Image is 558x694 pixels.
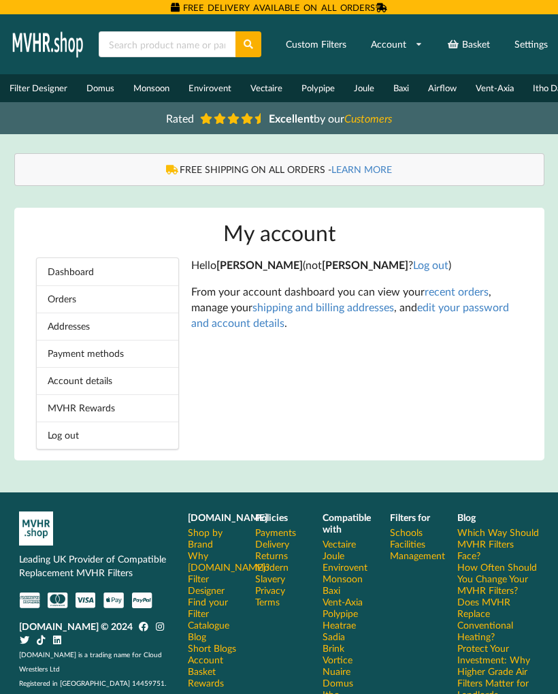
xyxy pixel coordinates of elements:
a: Vent-Axia [323,596,363,608]
span: [DOMAIN_NAME] is a trading name for Cloud Wrestlers Ltd [19,650,162,673]
a: Baxi [323,584,340,596]
nav: Account pages [36,257,182,449]
a: Which Way Should MVHR Filters Face? [457,526,540,561]
img: mvhr.shop.png [10,27,86,61]
a: Privacy [255,584,285,596]
a: Shop by Brand [188,526,236,550]
p: Leading UK Provider of Compatible Replacement MVHR Filters [19,552,169,580]
b: [DOMAIN_NAME] © 2024 [19,620,133,632]
a: Domus [323,677,353,689]
p: From your account dashboard you can view your , manage your , and . [191,284,522,331]
a: Joule [323,550,344,561]
a: Account [362,32,431,57]
a: Rated Excellentby ourCustomers [157,107,401,129]
span: Rated [166,112,194,125]
a: Delivery [255,538,289,550]
span: by our [269,112,392,125]
a: Payments [255,526,296,538]
div: FREE SHIPPING ON ALL ORDERS - [29,163,530,176]
a: Baxi [384,74,419,102]
a: Dashboard [37,258,178,285]
a: Envirovent [179,74,241,102]
a: Polypipe [292,74,344,102]
b: Blog [457,511,476,523]
a: Catalogue [188,619,229,631]
a: Payment methods [37,340,178,367]
strong: [PERSON_NAME] [322,258,408,271]
a: shipping and billing addresses [252,300,394,313]
h1: My account [36,219,523,247]
a: Envirovent [323,561,367,573]
i: Customers [344,112,392,125]
a: Modern Slavery [255,561,303,584]
a: Vent-Axia [466,74,523,102]
b: [DOMAIN_NAME] [188,511,267,523]
a: Joule [344,74,384,102]
a: How Often Should You Change Your MVHR Filters? [457,561,540,596]
a: Short Blogs [188,642,236,654]
a: Account [188,654,223,665]
a: Basket [188,665,216,677]
a: Monsoon [323,573,363,584]
a: Rewards [188,677,224,689]
a: Nuaire [323,665,350,677]
b: Compatible with [323,511,371,535]
input: Search product name or part number... [99,31,235,57]
a: Addresses [37,313,178,340]
strong: [PERSON_NAME] [216,258,303,271]
b: Filters for [390,511,430,523]
a: Domus [77,74,124,102]
a: edit your password and account details [191,300,509,329]
b: Excellent [269,112,314,125]
a: Airflow [419,74,466,102]
a: Basket [438,32,499,57]
img: mvhr-inverted.png [19,511,53,546]
a: Brink [323,642,344,654]
a: Terms [255,596,280,608]
a: Log out [37,422,178,449]
a: recent orders [425,285,489,298]
a: Schools [390,526,423,538]
a: Find your Filter [188,596,236,619]
a: Log out [413,258,448,271]
a: Filter Designer [188,573,236,596]
a: Vortice [323,654,352,665]
a: Account details [37,367,178,394]
a: LEARN MORE [331,163,392,175]
a: Monsoon [124,74,179,102]
a: Does MVHR Replace Conventional Heating? [457,596,540,642]
a: MVHR Rewards [37,394,178,422]
a: Custom Filters [277,32,355,57]
a: Why [DOMAIN_NAME]? [188,550,269,573]
p: Hello (not ? ) [191,257,522,273]
a: Vectaire [323,538,356,550]
a: Blog [188,631,206,642]
a: Orders [37,285,178,313]
a: Facilities Management [390,538,445,561]
b: Policies [255,511,288,523]
a: Vectaire [241,74,292,102]
a: Polypipe [323,608,358,619]
a: Heatrae Sadia [323,619,371,642]
a: Returns [255,550,288,561]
